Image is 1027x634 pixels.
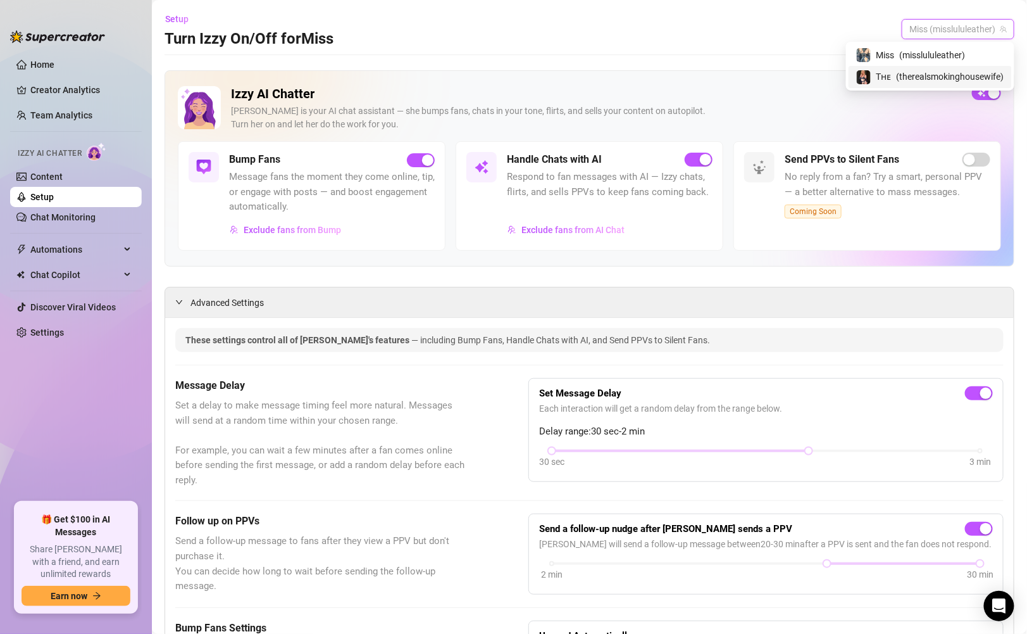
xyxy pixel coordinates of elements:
[30,212,96,222] a: Chat Monitoring
[876,70,892,84] span: Tʜᴇ
[785,170,990,200] span: No reply from a fan? Try a smart, personal PPV — a better alternative to mass messages.
[539,402,993,415] span: Each interaction will get a random delay from the range below.
[229,170,435,215] span: Message fans the moment they come online, tip, or engage with posts — and boost engagement automa...
[876,48,895,62] span: Miss
[507,152,602,167] h5: Handle Chats with AI
[22,543,130,581] span: Share [PERSON_NAME] with a friend, and earn unlimited rewards
[967,567,993,581] div: 30 min
[1000,25,1007,33] span: team
[909,20,1007,39] span: Miss (misslululeather)
[541,567,563,581] div: 2 min
[30,192,54,202] a: Setup
[229,220,342,240] button: Exclude fans from Bump
[30,80,132,100] a: Creator Analytics
[785,152,899,167] h5: Send PPVs to Silent Fans
[539,537,993,551] span: [PERSON_NAME] will send a follow-up message between 20 - 30 min after a PPV is sent and the fan d...
[196,160,211,175] img: svg%3e
[900,48,966,62] span: ( misslululeather )
[175,514,465,529] h5: Follow up on PPVs
[411,335,710,345] span: — including Bump Fans, Handle Chats with AI, and Send PPVs to Silent Fans.
[857,70,871,84] img: Tʜᴇ
[969,455,991,469] div: 3 min
[539,523,792,535] strong: Send a follow-up nudge after [PERSON_NAME] sends a PPV
[507,170,713,200] span: Respond to fan messages with AI — Izzy chats, flirts, and sells PPVs to keep fans coming back.
[175,298,183,306] span: expanded
[22,514,130,538] span: 🎁 Get $100 in AI Messages
[30,172,63,182] a: Content
[22,586,130,606] button: Earn nowarrow-right
[474,160,489,175] img: svg%3e
[785,205,842,219] span: Coming Soon
[30,110,92,120] a: Team Analytics
[30,239,120,260] span: Automations
[165,29,333,49] h3: Turn Izzy On/Off for Miss
[165,9,199,29] button: Setup
[185,335,411,345] span: These settings control all of [PERSON_NAME]'s features
[175,534,465,593] span: Send a follow-up message to fans after they view a PPV but don't purchase it. You can decide how ...
[539,424,993,440] span: Delay range: 30 sec - 2 min
[16,270,25,279] img: Chat Copilot
[165,14,189,24] span: Setup
[857,48,871,62] img: Miss
[752,160,767,175] img: svg%3e
[190,296,264,310] span: Advanced Settings
[230,225,239,234] img: svg%3e
[175,378,465,393] h5: Message Delay
[897,70,1004,84] span: ( therealsmokinghousewife )
[231,86,962,102] h2: Izzy AI Chatter
[16,244,27,255] span: thunderbolt
[229,152,280,167] h5: Bump Fans
[231,105,962,131] div: [PERSON_NAME] is your AI chat assistant — she bumps fans, chats in your tone, flirts, and sells y...
[30,302,116,312] a: Discover Viral Videos
[30,327,64,338] a: Settings
[51,591,87,601] span: Earn now
[10,30,105,43] img: logo-BBDzfeDw.svg
[521,225,625,235] span: Exclude fans from AI Chat
[178,86,221,129] img: Izzy AI Chatter
[539,455,564,469] div: 30 sec
[507,220,625,240] button: Exclude fans from AI Chat
[507,225,516,234] img: svg%3e
[984,591,1014,621] div: Open Intercom Messenger
[30,265,120,285] span: Chat Copilot
[30,60,54,70] a: Home
[175,398,465,488] span: Set a delay to make message timing feel more natural. Messages will send at a random time within ...
[175,295,190,309] div: expanded
[244,225,341,235] span: Exclude fans from Bump
[18,148,82,160] span: Izzy AI Chatter
[92,592,101,600] span: arrow-right
[539,388,621,399] strong: Set Message Delay
[87,143,106,161] img: AI Chatter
